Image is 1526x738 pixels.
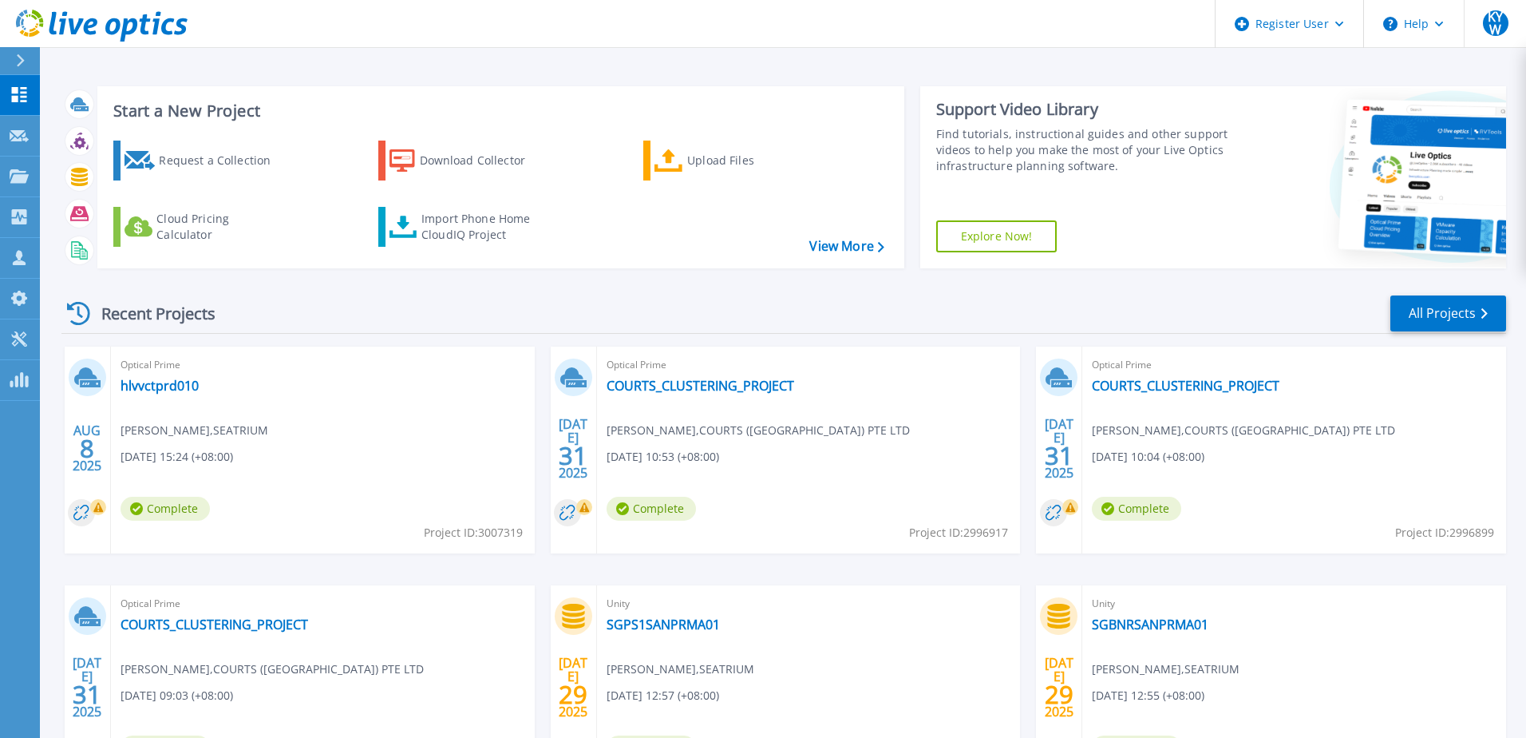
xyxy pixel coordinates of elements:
[687,145,815,177] div: Upload Files
[121,378,199,394] a: hlvvctprd010
[72,419,102,478] div: AUG 2025
[420,145,548,177] div: Download Collector
[121,687,233,704] span: [DATE] 09:03 (+08:00)
[378,141,556,181] a: Download Collector
[1044,658,1074,716] div: [DATE] 2025
[1092,595,1496,613] span: Unity
[607,595,1011,613] span: Unity
[113,102,884,120] h3: Start a New Project
[159,145,287,177] div: Request a Collection
[121,617,308,633] a: COURTS_CLUSTERING_PROJECT
[607,687,719,704] span: [DATE] 12:57 (+08:00)
[1092,661,1239,678] span: [PERSON_NAME] , SEATRIUM
[156,211,284,243] div: Cloud Pricing Calculator
[558,419,588,478] div: [DATE] 2025
[1092,687,1204,704] span: [DATE] 12:55 (+08:00)
[809,239,884,254] a: View More
[1045,688,1073,701] span: 29
[1044,419,1074,478] div: [DATE] 2025
[73,688,101,701] span: 31
[936,99,1235,120] div: Support Video Library
[559,449,587,462] span: 31
[1092,422,1395,439] span: [PERSON_NAME] , COURTS ([GEOGRAPHIC_DATA]) PTE LTD
[607,422,910,439] span: [PERSON_NAME] , COURTS ([GEOGRAPHIC_DATA]) PTE LTD
[1092,356,1496,374] span: Optical Prime
[607,356,1011,374] span: Optical Prime
[559,688,587,701] span: 29
[1483,10,1508,36] span: KYW
[121,422,268,439] span: [PERSON_NAME] , SEATRIUM
[558,658,588,716] div: [DATE] 2025
[643,141,821,181] a: Upload Files
[113,207,291,247] a: Cloud Pricing Calculator
[607,448,719,466] span: [DATE] 10:53 (+08:00)
[113,141,291,181] a: Request a Collection
[121,356,525,374] span: Optical Prime
[72,658,102,716] div: [DATE] 2025
[121,497,210,521] span: Complete
[1092,617,1208,633] a: SGBNRSANPRMA01
[61,294,237,333] div: Recent Projects
[936,126,1235,174] div: Find tutorials, instructional guides and other support videos to help you make the most of your L...
[1390,296,1506,331] a: All Projects
[909,524,1008,542] span: Project ID: 2996917
[1395,524,1494,542] span: Project ID: 2996899
[607,497,696,521] span: Complete
[421,211,546,243] div: Import Phone Home CloudIQ Project
[1045,449,1073,462] span: 31
[121,595,525,613] span: Optical Prime
[121,448,233,466] span: [DATE] 15:24 (+08:00)
[121,661,424,678] span: [PERSON_NAME] , COURTS ([GEOGRAPHIC_DATA]) PTE LTD
[1092,378,1279,394] a: COURTS_CLUSTERING_PROJECT
[607,661,754,678] span: [PERSON_NAME] , SEATRIUM
[607,378,794,394] a: COURTS_CLUSTERING_PROJECT
[80,442,94,455] span: 8
[1092,448,1204,466] span: [DATE] 10:04 (+08:00)
[1092,497,1181,521] span: Complete
[607,617,720,633] a: SGPS1SANPRMA01
[936,220,1058,252] a: Explore Now!
[424,524,523,542] span: Project ID: 3007319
